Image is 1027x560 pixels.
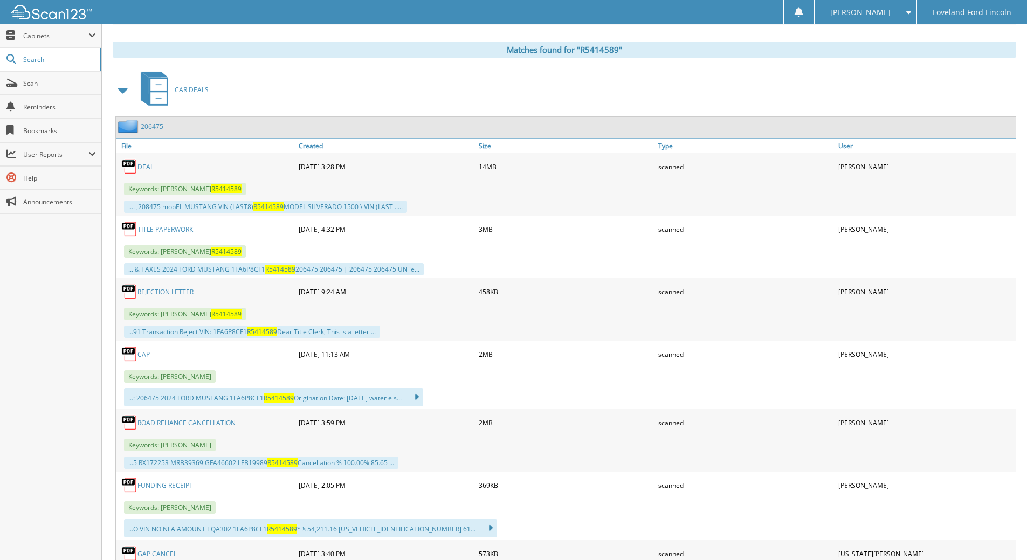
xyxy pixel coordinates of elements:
[124,370,216,383] span: Keywords: [PERSON_NAME]
[23,102,96,112] span: Reminders
[137,418,236,427] a: ROAD RELIANCE CANCELLATION
[211,247,242,256] span: R5414589
[296,281,476,302] div: [DATE] 9:24 AM
[656,156,836,177] div: scanned
[124,245,246,258] span: Keywords: [PERSON_NAME]
[11,5,92,19] img: scan123-logo-white.svg
[121,158,137,175] img: PDF.png
[656,343,836,365] div: scanned
[121,284,137,300] img: PDF.png
[476,343,656,365] div: 2MB
[124,519,497,537] div: ...O VIN NO NFA AMOUNT EQA302 1FA6P8CF1 * § 54,211.16 [US_VEHICLE_IDENTIFICATION_NUMBER] 61...
[476,218,656,240] div: 3MB
[137,350,150,359] a: CAP
[296,218,476,240] div: [DATE] 4:32 PM
[137,549,177,558] a: GAP CANCEL
[296,474,476,496] div: [DATE] 2:05 PM
[124,183,246,195] span: Keywords: [PERSON_NAME]
[121,346,137,362] img: PDF.png
[476,474,656,496] div: 369KB
[124,201,407,213] div: .... ,208475 mopEL MUSTANG VIN (LAST8) MODEL SILVERADO 1500 \ VIN (LAST .....
[656,474,836,496] div: scanned
[836,218,1016,240] div: [PERSON_NAME]
[830,9,891,16] span: [PERSON_NAME]
[121,414,137,431] img: PDF.png
[124,388,423,406] div: ...: 206475 2024 FORD MUSTANG 1FA6P8CF1 Origination Date: [DATE] water e s...
[23,150,88,159] span: User Reports
[124,308,246,320] span: Keywords: [PERSON_NAME]
[124,263,424,275] div: ... & TAXES 2024 FORD MUSTANG 1FA6P8CF1 206475 206475 | 206475 206475 UN ie...
[23,174,96,183] span: Help
[267,458,298,467] span: R5414589
[175,85,209,94] span: CAR DEALS
[211,184,242,193] span: R5414589
[476,139,656,153] a: Size
[137,162,154,171] a: DEAL
[23,126,96,135] span: Bookmarks
[23,197,96,206] span: Announcements
[296,412,476,433] div: [DATE] 3:59 PM
[23,79,96,88] span: Scan
[247,327,277,336] span: R5414589
[121,221,137,237] img: PDF.png
[933,9,1011,16] span: Loveland Ford Lincoln
[836,412,1016,433] div: [PERSON_NAME]
[836,281,1016,302] div: [PERSON_NAME]
[23,55,94,64] span: Search
[476,156,656,177] div: 14MB
[476,412,656,433] div: 2MB
[296,156,476,177] div: [DATE] 3:28 PM
[124,501,216,514] span: Keywords: [PERSON_NAME]
[124,457,398,469] div: ...5 RX172253 MRB39369 GFA46602 LFB19989 Cancellation % 100.00% 85.65 ...
[267,524,297,534] span: R5414589
[211,309,242,319] span: R5414589
[265,265,295,274] span: R5414589
[836,139,1016,153] a: User
[836,343,1016,365] div: [PERSON_NAME]
[124,439,216,451] span: Keywords: [PERSON_NAME]
[113,42,1016,58] div: Matches found for "R5414589"
[836,156,1016,177] div: [PERSON_NAME]
[141,122,163,131] a: 206475
[836,474,1016,496] div: [PERSON_NAME]
[134,68,209,111] a: CAR DEALS
[137,481,193,490] a: FUNDING RECEIPT
[264,393,294,403] span: R5414589
[116,139,296,153] a: File
[656,412,836,433] div: scanned
[121,477,137,493] img: PDF.png
[23,31,88,40] span: Cabinets
[656,218,836,240] div: scanned
[296,343,476,365] div: [DATE] 11:13 AM
[973,508,1027,560] iframe: Chat Widget
[476,281,656,302] div: 458KB
[656,281,836,302] div: scanned
[137,225,193,234] a: TITLE PAPERWORK
[118,120,141,133] img: folder2.png
[296,139,476,153] a: Created
[253,202,284,211] span: R5414589
[124,326,380,338] div: ...91 Transaction Reject VIN: 1FA6P8CF1 Dear Title Clerk, This is a letter ...
[137,287,194,296] a: REJECTION LETTER
[656,139,836,153] a: Type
